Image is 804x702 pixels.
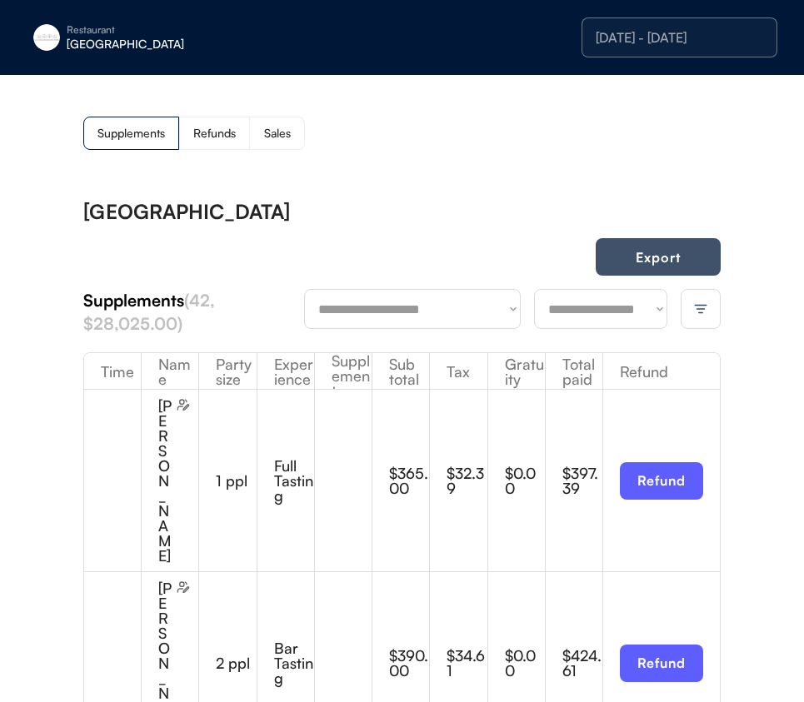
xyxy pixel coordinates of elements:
div: Gratuity [488,356,545,386]
div: [GEOGRAPHIC_DATA] [83,202,290,222]
div: Name [142,356,198,386]
div: [DATE] - [DATE] [596,31,763,44]
div: Full Tasting [274,458,314,503]
div: Experience [257,356,314,386]
div: Sub total [372,356,429,386]
div: Refund [603,364,720,379]
div: $32.39 [447,466,487,495]
div: $397.39 [562,466,602,495]
button: Refund [620,645,703,682]
div: Time [84,364,141,379]
img: users-edit.svg [177,398,190,411]
div: Refunds [193,127,236,139]
div: $390.00 [389,648,429,678]
img: users-edit.svg [177,580,190,594]
div: $424.61 [562,648,602,678]
button: Export [596,238,721,276]
img: filter-lines.svg [693,301,708,316]
img: eleven-madison-park-new-york-ny-logo-1.jpg [33,24,60,51]
div: Restaurant [67,25,277,35]
div: Party size [199,356,256,386]
button: Refund [620,462,703,500]
div: Sales [264,127,291,139]
div: Bar Tasting [274,640,314,685]
div: [PERSON_NAME] [158,398,173,563]
div: 2 ppl [216,655,256,670]
div: Total paid [546,356,602,386]
div: $0.00 [505,466,545,495]
div: 1 ppl [216,473,256,488]
div: $0.00 [505,648,545,678]
div: $365.00 [389,466,429,495]
div: [GEOGRAPHIC_DATA] [67,38,277,50]
div: Tax [430,364,487,379]
div: Supplements [315,353,372,398]
div: $34.61 [447,648,487,678]
div: Supplements [97,127,165,139]
div: Supplements [83,289,304,336]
